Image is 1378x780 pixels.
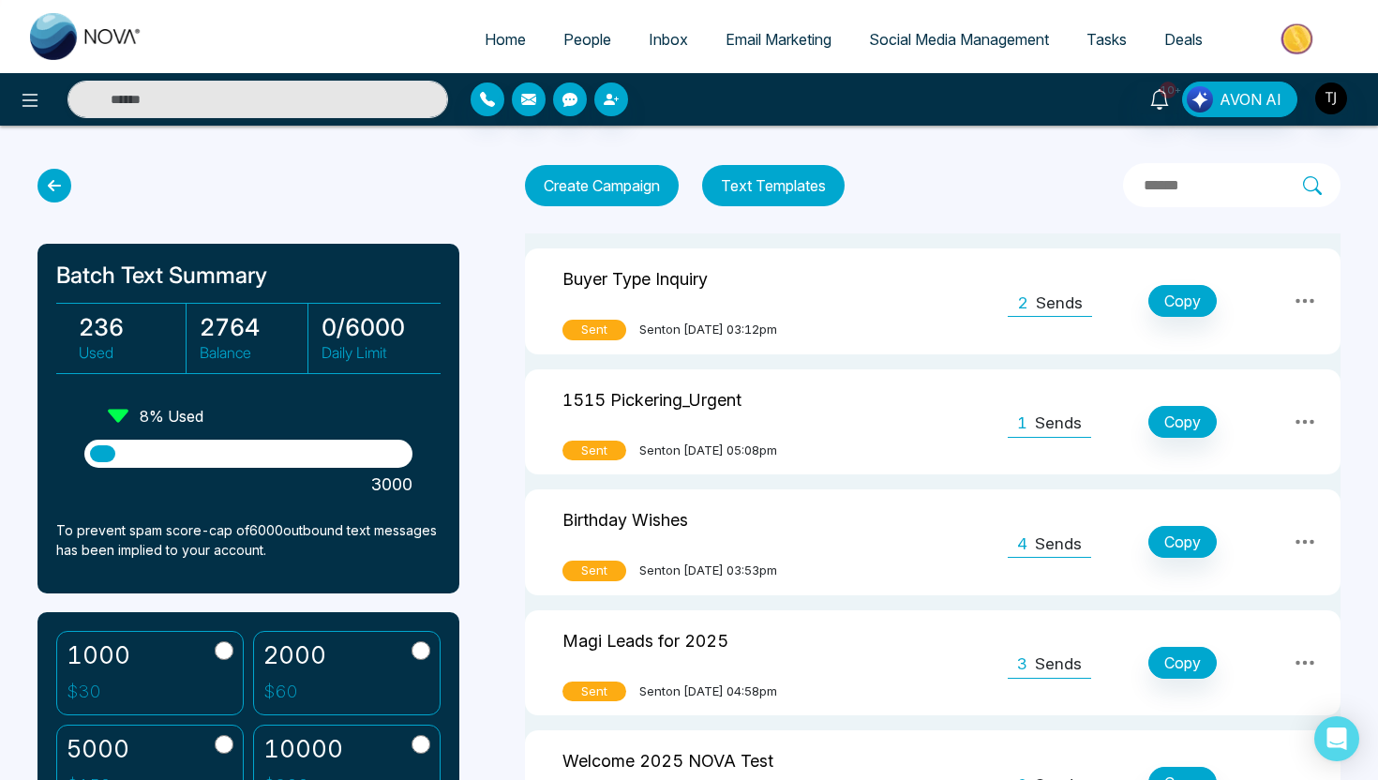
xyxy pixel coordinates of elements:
tr: Buyer Type InquirySentSenton [DATE] 03:12pm2SendsCopy [525,248,1341,354]
p: Magi Leads for 2025 [562,624,728,653]
p: 1515 Pickering_Urgent [562,383,741,412]
p: Sends [1036,292,1083,316]
span: Sent on [DATE] 05:08pm [639,442,777,460]
div: Open Intercom Messenger [1314,716,1359,761]
a: Deals [1146,22,1221,57]
input: 5000$150 [215,735,233,754]
img: Nova CRM Logo [30,13,142,60]
span: Email Marketing [726,30,831,49]
a: Tasks [1068,22,1146,57]
button: Copy [1148,406,1217,438]
h1: Batch Text Summary [56,262,441,290]
span: Sent [562,320,626,340]
a: 10+ [1137,82,1182,114]
p: Daily Limit [322,341,429,364]
p: Buyer Type Inquiry [562,262,708,292]
h3: 2764 [200,313,307,341]
h3: 0 / 6000 [322,313,429,341]
span: Home [485,30,526,49]
p: 8 % Used [140,405,203,427]
button: Copy [1148,647,1217,679]
img: User Avatar [1315,82,1347,114]
span: 1 [1017,412,1027,436]
a: People [545,22,630,57]
span: Inbox [649,30,688,49]
img: Lead Flow [1187,86,1213,112]
input: 2000$60 [412,641,430,660]
p: Birthday Wishes [562,503,688,532]
h2: 1000 [67,641,130,669]
span: Sent [562,561,626,581]
button: AVON AI [1182,82,1297,117]
p: Sends [1035,412,1082,436]
button: Create Campaign [525,165,679,206]
button: Copy [1148,285,1217,317]
p: Sends [1035,532,1082,557]
h2: 2000 [263,641,326,669]
span: Sent [562,441,626,461]
span: 10+ [1160,82,1176,98]
input: 10000$300 [412,735,430,754]
a: Email Marketing [707,22,850,57]
img: Market-place.gif [1231,18,1367,60]
p: 3000 [84,472,412,497]
span: 3 [1017,652,1027,677]
span: Deals [1164,30,1203,49]
p: Sends [1035,652,1082,677]
p: Welcome 2025 NOVA Test [562,744,773,773]
a: Social Media Management [850,22,1068,57]
p: To prevent spam score-cap of 6000 outbound text messages has been implied to your account. [56,520,441,560]
p: Used [79,341,186,364]
span: Sent on [DATE] 03:53pm [639,562,777,580]
span: Sent on [DATE] 03:12pm [639,321,777,339]
input: 1000$30 [215,641,233,660]
a: Inbox [630,22,707,57]
tr: Birthday WishesSentSenton [DATE] 03:53pm4SendsCopy [525,489,1341,595]
span: Social Media Management [869,30,1049,49]
tr: Magi Leads for 2025SentSenton [DATE] 04:58pm3SendsCopy [525,610,1341,716]
span: Sent [562,682,626,702]
p: $ 60 [263,679,326,706]
a: Home [466,22,545,57]
span: People [563,30,611,49]
span: Sent on [DATE] 04:58pm [639,682,777,701]
button: Copy [1148,526,1217,558]
span: Tasks [1086,30,1127,49]
tr: 1515 Pickering_UrgentSentSenton [DATE] 05:08pm1SendsCopy [525,369,1341,475]
span: AVON AI [1220,88,1281,111]
span: 2 [1017,292,1028,316]
p: $ 30 [67,679,130,706]
button: Text Templates [702,165,845,206]
span: 4 [1017,532,1027,557]
h2: 10000 [263,735,343,763]
p: Balance [200,341,307,364]
h3: 236 [79,313,186,341]
h2: 5000 [67,735,129,763]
